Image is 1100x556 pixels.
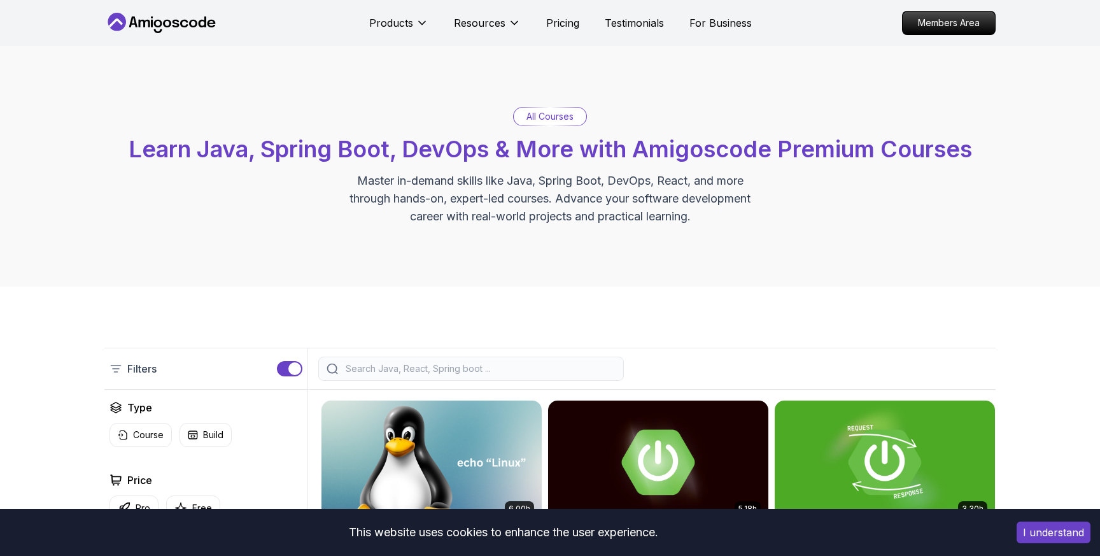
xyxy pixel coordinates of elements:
button: Products [369,15,428,41]
button: Accept cookies [1017,522,1090,543]
p: 5.18h [738,504,757,514]
p: Course [133,429,164,441]
p: 6.00h [509,504,530,514]
img: Linux Fundamentals card [321,401,542,524]
p: 3.30h [962,504,984,514]
p: Products [369,15,413,31]
p: Filters [127,361,157,376]
a: Pricing [546,15,579,31]
button: Resources [454,15,521,41]
img: Advanced Spring Boot card [548,401,768,524]
p: Master in-demand skills like Java, Spring Boot, DevOps, React, and more through hands-on, expert-... [336,172,764,225]
p: All Courses [526,110,574,123]
p: Members Area [903,11,995,34]
button: Build [180,423,232,447]
a: Members Area [902,11,996,35]
span: Learn Java, Spring Boot, DevOps & More with Amigoscode Premium Courses [129,135,972,163]
a: For Business [689,15,752,31]
button: Course [109,423,172,447]
a: Testimonials [605,15,664,31]
div: This website uses cookies to enhance the user experience. [10,518,998,546]
button: Free [166,495,220,520]
img: Building APIs with Spring Boot card [775,401,995,524]
p: Free [192,502,212,515]
h2: Type [127,400,152,415]
p: Build [203,429,223,441]
button: Pro [109,495,159,520]
h2: Price [127,473,152,488]
input: Search Java, React, Spring boot ... [343,362,616,375]
p: Resources [454,15,505,31]
p: Pro [136,502,150,515]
